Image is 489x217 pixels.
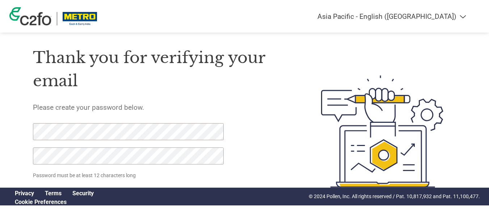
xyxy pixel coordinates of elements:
[309,193,480,200] p: © 2024 Pollen, Inc. All rights reserved / Pat. 10,817,932 and Pat. 11,100,477.
[45,190,62,197] a: Terms
[15,190,34,197] a: Privacy
[9,199,99,205] div: Open Cookie Preferences Modal
[9,7,51,25] img: c2fo logo
[33,172,226,179] p: Password must be at least 12 characters long
[33,103,287,112] h5: Please create your password below.
[63,12,97,25] img: METRO Cash and Carry
[72,190,94,197] a: Security
[33,46,287,93] h1: Thank you for verifying your email
[15,199,67,205] a: Cookie Preferences, opens a dedicated popup modal window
